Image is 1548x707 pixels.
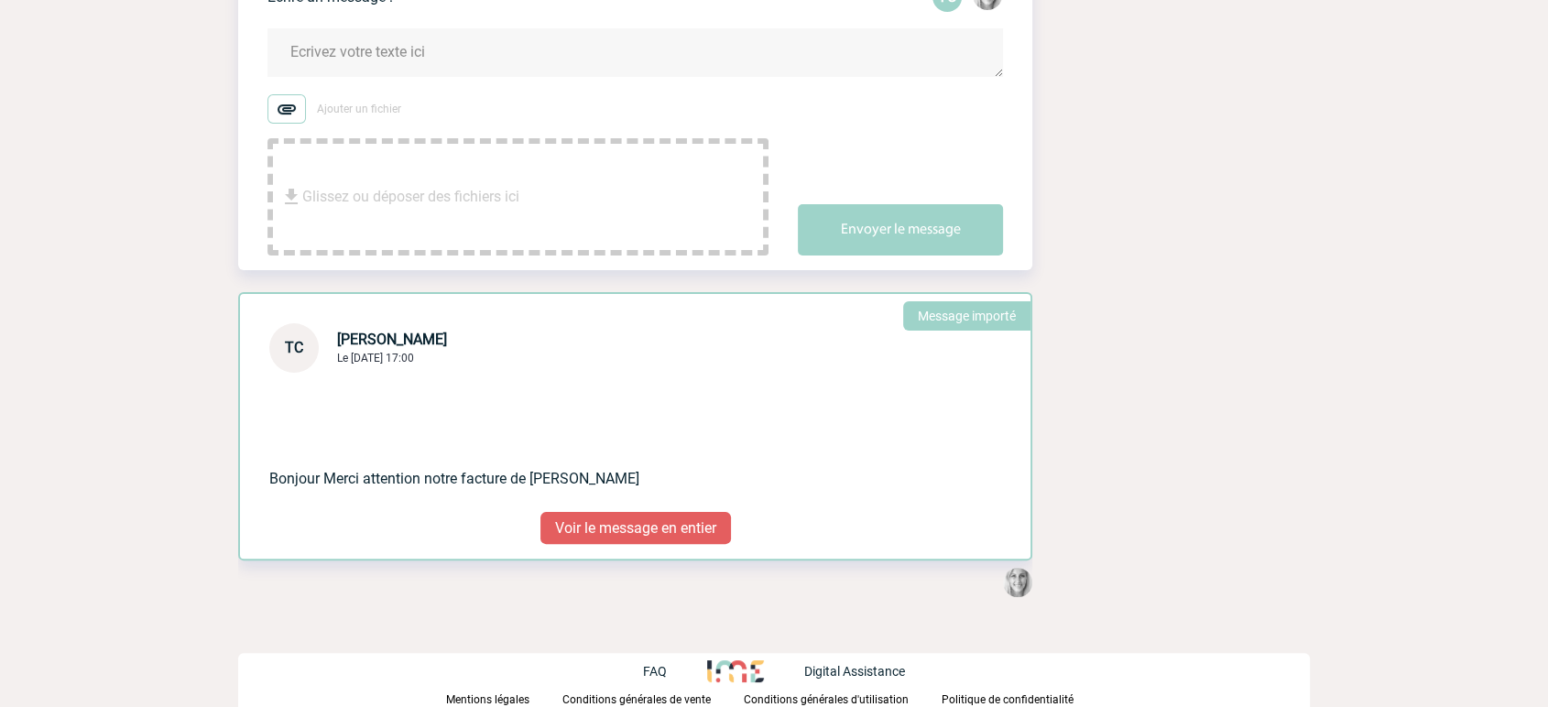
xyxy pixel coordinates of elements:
p: Voir le message en entier [540,512,731,544]
span: Ajouter un fichier [317,103,401,115]
div: Anne GIRAUD 26 Novembre 2024 à 20:36 [1003,568,1032,601]
a: Mentions légales [446,690,562,707]
a: FAQ [643,661,707,679]
button: Envoyer le message [798,204,1003,256]
p: FAQ [643,664,667,679]
span: Le [DATE] 17:00 [337,352,414,364]
a: Politique de confidentialité [942,690,1103,707]
a: Conditions générales de vente [562,690,744,707]
span: Glissez ou déposer des fichiers ici [302,151,519,243]
p: Politique de confidentialité [942,693,1074,706]
p: Conditions générales d'utilisation [744,693,909,706]
p: Digital Assistance [804,664,905,679]
p: Conditions générales de vente [562,693,711,706]
span: [PERSON_NAME] [337,331,447,348]
span: TC [285,339,303,356]
img: 101029-0.jpg [1003,568,1032,597]
a: Conditions générales d'utilisation [744,690,942,707]
img: file_download.svg [280,186,302,208]
p: Bonjour Merci attention notre facture de [PERSON_NAME] [269,373,954,490]
p: Message importé [918,309,1016,323]
img: http://www.idealmeetingsevents.fr/ [707,660,764,682]
p: Mentions légales [446,693,529,706]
